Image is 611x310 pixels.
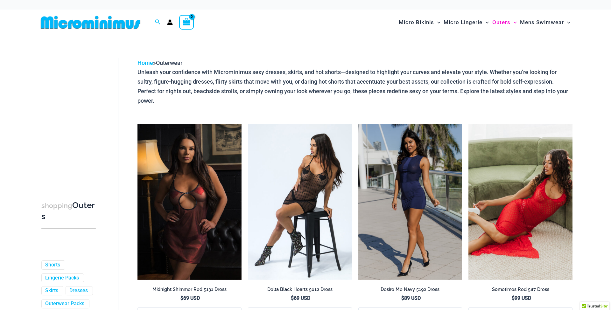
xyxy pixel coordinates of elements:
[45,300,84,307] a: Outerwear Packs
[137,59,153,66] a: Home
[482,14,489,31] span: Menu Toggle
[291,295,294,301] span: $
[137,286,242,293] h2: Midnight Shimmer Red 5131 Dress
[468,286,572,295] a: Sometimes Red 587 Dress
[45,262,60,268] a: Shorts
[180,295,183,301] span: $
[179,15,194,30] a: View Shopping Cart, empty
[518,13,572,32] a: Mens SwimwearMenu ToggleMenu Toggle
[444,14,482,31] span: Micro Lingerie
[492,14,510,31] span: Outers
[564,14,570,31] span: Menu Toggle
[180,295,200,301] bdi: 69 USD
[397,13,442,32] a: Micro BikinisMenu ToggleMenu Toggle
[434,14,440,31] span: Menu Toggle
[137,59,182,66] span: »
[396,12,573,33] nav: Site Navigation
[137,67,572,105] p: Unleash your confidence with Microminimus sexy dresses, skirts, and hot shorts—designed to highli...
[137,286,242,295] a: Midnight Shimmer Red 5131 Dress
[167,19,173,25] a: Account icon link
[41,202,72,210] span: shopping
[291,295,310,301] bdi: 69 USD
[399,14,434,31] span: Micro Bikinis
[45,287,58,294] a: Skirts
[156,59,182,66] span: Outerwear
[248,286,352,293] h2: Delta Black Hearts 5612 Dress
[401,295,404,301] span: $
[468,124,572,280] img: Sometimes Red 587 Dress 10
[520,14,564,31] span: Mens Swimwear
[358,124,462,280] a: Desire Me Navy 5192 Dress 11Desire Me Navy 5192 Dress 09Desire Me Navy 5192 Dress 09
[248,124,352,280] img: Delta Black Hearts 5612 Dress 05
[248,124,352,280] a: Delta Black Hearts 5612 Dress 05Delta Black Hearts 5612 Dress 04Delta Black Hearts 5612 Dress 04
[41,200,96,222] h3: Outers
[248,286,352,295] a: Delta Black Hearts 5612 Dress
[401,295,421,301] bdi: 89 USD
[512,295,515,301] span: $
[491,13,518,32] a: OutersMenu ToggleMenu Toggle
[137,124,242,280] img: Midnight Shimmer Red 5131 Dress 03v3
[510,14,517,31] span: Menu Toggle
[358,286,462,293] h2: Desire Me Navy 5192 Dress
[38,15,143,30] img: MM SHOP LOGO FLAT
[69,287,88,294] a: Dresses
[155,18,161,26] a: Search icon link
[358,124,462,280] img: Desire Me Navy 5192 Dress 11
[512,295,531,301] bdi: 99 USD
[41,53,99,180] iframe: TrustedSite Certified
[45,275,79,281] a: Lingerie Packs
[358,286,462,295] a: Desire Me Navy 5192 Dress
[468,286,572,293] h2: Sometimes Red 587 Dress
[442,13,490,32] a: Micro LingerieMenu ToggleMenu Toggle
[468,124,572,280] a: Sometimes Red 587 Dress 10Sometimes Red 587 Dress 09Sometimes Red 587 Dress 09
[137,124,242,280] a: Midnight Shimmer Red 5131 Dress 03v3Midnight Shimmer Red 5131 Dress 05Midnight Shimmer Red 5131 D...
